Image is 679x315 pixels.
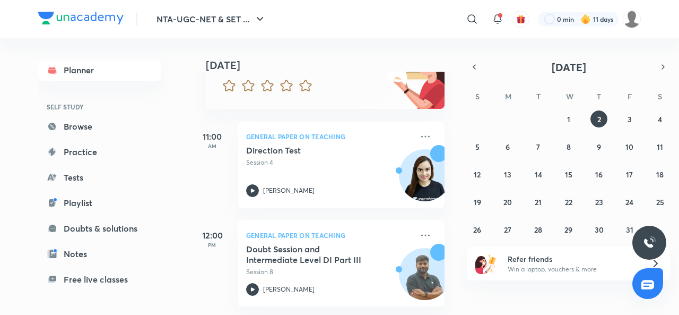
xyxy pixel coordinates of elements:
img: referral [475,253,497,274]
h5: Direction Test [246,145,378,156]
abbr: October 28, 2025 [534,225,542,235]
h5: 11:00 [191,130,233,143]
p: PM [191,242,233,248]
a: Doubts & solutions [38,218,161,239]
abbr: October 10, 2025 [625,142,633,152]
span: [DATE] [552,60,586,74]
abbr: October 14, 2025 [535,169,542,180]
abbr: October 7, 2025 [536,142,540,152]
h5: 12:00 [191,229,233,242]
button: October 9, 2025 [590,138,607,155]
button: October 27, 2025 [499,221,516,238]
a: Browse [38,116,161,137]
p: AM [191,143,233,149]
abbr: October 17, 2025 [626,169,633,180]
button: October 22, 2025 [560,193,577,210]
p: General Paper on Teaching [246,229,413,242]
abbr: October 6, 2025 [506,142,510,152]
abbr: October 13, 2025 [504,169,511,180]
img: Company Logo [38,12,124,24]
p: [PERSON_NAME] [263,186,315,195]
img: ttu [643,236,656,249]
abbr: October 15, 2025 [565,169,572,180]
button: October 1, 2025 [560,110,577,127]
abbr: October 20, 2025 [503,197,512,207]
button: October 12, 2025 [469,166,486,183]
button: October 18, 2025 [651,166,668,183]
img: Avatar [399,155,450,206]
button: October 4, 2025 [651,110,668,127]
button: October 26, 2025 [469,221,486,238]
button: October 19, 2025 [469,193,486,210]
button: October 15, 2025 [560,166,577,183]
p: Session 8 [246,267,413,277]
abbr: Tuesday [536,91,541,101]
button: October 7, 2025 [530,138,547,155]
abbr: October 24, 2025 [625,197,633,207]
abbr: October 16, 2025 [595,169,603,180]
p: Win a laptop, vouchers & more [508,265,638,274]
p: [PERSON_NAME] [263,285,315,294]
abbr: October 5, 2025 [475,142,480,152]
abbr: October 30, 2025 [595,225,604,235]
h4: [DATE] [206,59,455,72]
abbr: October 1, 2025 [567,114,570,124]
button: NTA-UGC-NET & SET ... [150,8,273,30]
h6: SELF STUDY [38,98,161,116]
abbr: October 22, 2025 [565,197,572,207]
p: General Paper on Teaching [246,130,413,143]
button: October 13, 2025 [499,166,516,183]
button: October 6, 2025 [499,138,516,155]
abbr: Sunday [475,91,480,101]
p: Session 4 [246,158,413,167]
a: Notes [38,243,161,265]
button: avatar [512,11,529,28]
a: Company Logo [38,12,124,27]
abbr: October 12, 2025 [474,169,481,180]
button: October 11, 2025 [651,138,668,155]
button: October 3, 2025 [621,110,638,127]
abbr: Wednesday [566,91,573,101]
button: October 30, 2025 [590,221,607,238]
h6: Refer friends [508,253,638,265]
button: October 29, 2025 [560,221,577,238]
abbr: October 19, 2025 [474,197,481,207]
button: [DATE] [482,59,656,74]
abbr: October 4, 2025 [658,114,662,124]
button: October 21, 2025 [530,193,547,210]
a: Practice [38,141,161,163]
abbr: October 9, 2025 [597,142,601,152]
abbr: Thursday [597,91,601,101]
button: October 8, 2025 [560,138,577,155]
button: October 23, 2025 [590,193,607,210]
h5: Doubt Session and Intermediate Level DI Part III [246,244,378,265]
abbr: October 8, 2025 [567,142,571,152]
abbr: October 2, 2025 [597,114,601,124]
abbr: Saturday [658,91,662,101]
abbr: October 18, 2025 [656,169,664,180]
button: October 20, 2025 [499,193,516,210]
abbr: October 31, 2025 [626,225,633,235]
abbr: October 25, 2025 [656,197,664,207]
a: Free live classes [38,269,161,290]
img: Avatar [399,254,450,305]
button: October 14, 2025 [530,166,547,183]
abbr: October 27, 2025 [504,225,511,235]
button: October 17, 2025 [621,166,638,183]
a: Playlist [38,192,161,214]
img: streak [580,14,591,24]
button: October 16, 2025 [590,166,607,183]
abbr: Friday [628,91,632,101]
img: ranjini [623,10,641,28]
img: avatar [516,14,526,24]
button: October 28, 2025 [530,221,547,238]
abbr: October 21, 2025 [535,197,542,207]
abbr: October 11, 2025 [657,142,663,152]
button: October 25, 2025 [651,193,668,210]
abbr: October 3, 2025 [628,114,632,124]
abbr: October 26, 2025 [473,225,481,235]
a: Tests [38,167,161,188]
button: October 24, 2025 [621,193,638,210]
button: October 5, 2025 [469,138,486,155]
abbr: Monday [505,91,511,101]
